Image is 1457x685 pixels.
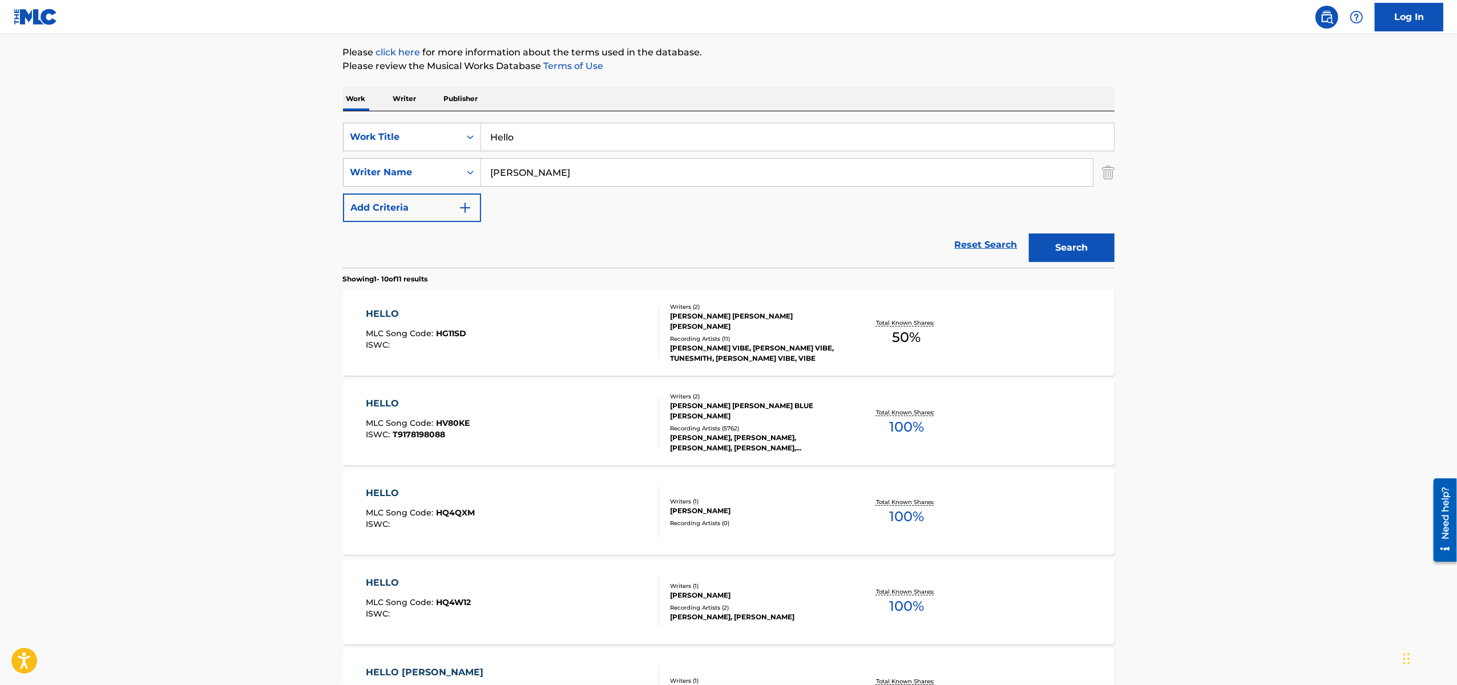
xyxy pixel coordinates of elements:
div: [PERSON_NAME] VIBE, [PERSON_NAME] VIBE, TUNESMITH, [PERSON_NAME] VIBE, VIBE [670,343,842,364]
div: HELLO [366,486,475,500]
a: HELLOMLC Song Code:HG11SDISWC:Writers (2)[PERSON_NAME] [PERSON_NAME] [PERSON_NAME]Recording Artis... [343,290,1115,376]
a: click here [376,47,421,58]
div: HELLO [366,576,471,590]
p: Please for more information about the terms used in the database. [343,46,1115,59]
img: search [1320,10,1334,24]
div: Drag [1403,642,1410,676]
div: Writers ( 2 ) [670,392,842,401]
p: Total Known Shares: [876,408,937,417]
p: Total Known Shares: [876,498,937,506]
a: Log In [1375,3,1443,31]
p: Work [343,87,369,111]
p: Writer [390,87,420,111]
a: HELLOMLC Song Code:HV80KEISWC:T9178198088Writers (2)[PERSON_NAME] [PERSON_NAME] BLUE [PERSON_NAME... [343,380,1115,465]
span: HV80KE [436,418,470,428]
div: Writers ( 2 ) [670,303,842,311]
a: Terms of Use [542,61,604,71]
div: Writers ( 1 ) [670,676,842,685]
div: [PERSON_NAME] [PERSON_NAME] BLUE [PERSON_NAME] [670,401,842,421]
button: Add Criteria [343,194,481,222]
form: Search Form [343,123,1115,268]
img: 9d2ae6d4665cec9f34b9.svg [458,201,472,215]
span: T9178198088 [393,429,445,440]
a: HELLOMLC Song Code:HQ4QXMISWC:Writers (1)[PERSON_NAME]Recording Artists (0)Total Known Shares:100% [343,469,1115,555]
div: [PERSON_NAME], [PERSON_NAME] [670,612,842,622]
div: Writer Name [350,166,453,179]
img: Delete Criterion [1102,158,1115,187]
span: HQ4QXM [436,507,475,518]
div: Writers ( 1 ) [670,497,842,506]
span: ISWC : [366,519,393,529]
span: 100 % [889,417,924,437]
p: Publisher [441,87,482,111]
div: Work Title [350,130,453,144]
div: Recording Artists ( 11 ) [670,335,842,343]
span: 100 % [889,506,924,527]
div: [PERSON_NAME] [670,590,842,601]
div: Recording Artists ( 2 ) [670,603,842,612]
span: 100 % [889,596,924,616]
p: Please review the Musical Works Database [343,59,1115,73]
span: HQ4W12 [436,597,471,607]
p: Total Known Shares: [876,587,937,596]
div: Help [1345,6,1368,29]
p: Showing 1 - 10 of 11 results [343,274,428,284]
span: ISWC : [366,340,393,350]
div: HELLO [366,397,470,410]
a: Reset Search [949,232,1023,257]
iframe: Chat Widget [1400,630,1457,685]
div: Writers ( 1 ) [670,582,842,590]
p: Total Known Shares: [876,319,937,327]
span: HG11SD [436,328,466,339]
div: HELLO [PERSON_NAME] [366,666,489,679]
div: [PERSON_NAME] [670,506,842,516]
span: MLC Song Code : [366,418,436,428]
a: HELLOMLC Song Code:HQ4W12ISWC:Writers (1)[PERSON_NAME]Recording Artists (2)[PERSON_NAME], [PERSON... [343,559,1115,644]
span: MLC Song Code : [366,328,436,339]
a: Public Search [1315,6,1338,29]
span: ISWC : [366,429,393,440]
button: Search [1029,233,1115,262]
div: [PERSON_NAME], [PERSON_NAME], [PERSON_NAME], [PERSON_NAME], [PERSON_NAME], [PERSON_NAME] [670,433,842,453]
img: help [1350,10,1363,24]
div: HELLO [366,307,466,321]
div: Recording Artists ( 0 ) [670,519,842,527]
span: ISWC : [366,609,393,619]
div: Recording Artists ( 5762 ) [670,424,842,433]
img: MLC Logo [14,9,58,25]
span: 50 % [892,327,921,348]
span: MLC Song Code : [366,507,436,518]
iframe: Resource Center [1425,474,1457,566]
span: MLC Song Code : [366,597,436,607]
div: [PERSON_NAME] [PERSON_NAME] [PERSON_NAME] [670,311,842,332]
